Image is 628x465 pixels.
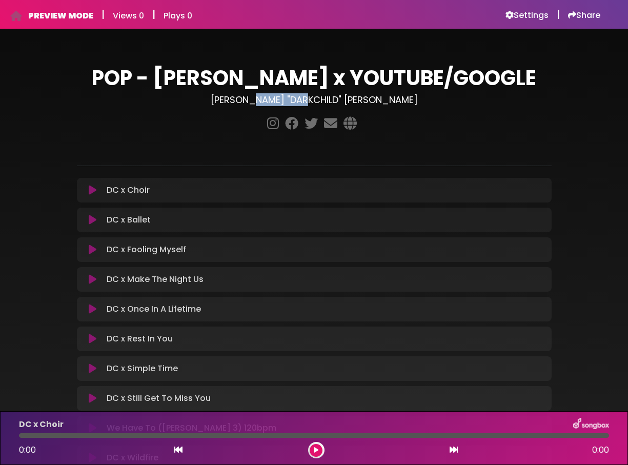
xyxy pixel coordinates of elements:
span: 0:00 [19,444,36,456]
h5: | [557,8,560,21]
p: DC x Rest In You [107,333,173,345]
h5: | [152,8,155,21]
p: DC x Choir [19,418,64,431]
a: Settings [505,10,549,21]
h3: [PERSON_NAME] "DARKCHILD" [PERSON_NAME] [77,94,552,106]
h6: PREVIEW MODE [28,11,93,21]
p: DC x Fooling Myself [107,244,186,256]
p: DC x Choir [107,184,150,196]
h6: Plays 0 [164,11,192,21]
h1: POP - [PERSON_NAME] x YOUTUBE/GOOGLE [77,66,552,90]
img: songbox-logo-white.png [573,418,609,431]
p: DC x Simple Time [107,362,178,375]
p: DC x Ballet [107,214,151,226]
span: 0:00 [592,444,609,456]
h5: | [102,8,105,21]
h6: Views 0 [113,11,144,21]
p: DC x Make The Night Us [107,273,204,286]
a: Share [568,10,600,21]
p: DC x Still Get To Miss You [107,392,211,405]
p: DC x Once In A Lifetime [107,303,201,315]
